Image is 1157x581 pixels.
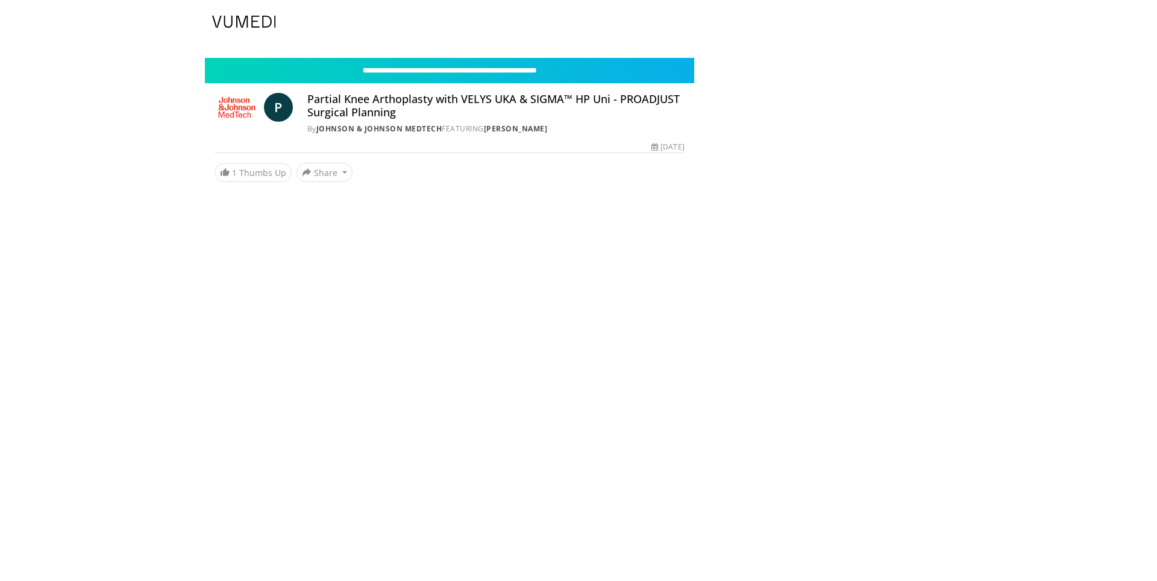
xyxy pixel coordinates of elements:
div: By FEATURING [307,124,685,134]
button: Share [296,163,353,182]
img: VuMedi Logo [212,16,276,28]
a: 1 Thumbs Up [215,163,292,182]
a: P [264,93,293,122]
a: Johnson & Johnson MedTech [316,124,442,134]
h4: Partial Knee Arthoplasty with VELYS UKA & SIGMA™ HP Uni - PROADJUST Surgical Planning [307,93,685,119]
img: Johnson & Johnson MedTech [215,93,259,122]
a: [PERSON_NAME] [484,124,548,134]
span: 1 [232,167,237,178]
div: [DATE] [651,142,684,152]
